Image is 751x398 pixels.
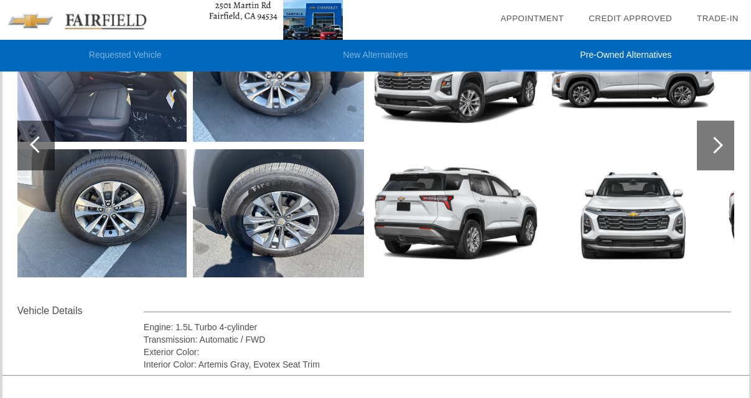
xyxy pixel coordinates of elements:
[500,14,564,23] a: Appointment
[589,14,672,23] a: Credit Approved
[144,358,732,371] div: Interior Color: Artemis Gray, Evotex Seat Trim
[144,333,732,346] div: Transmission: Automatic / FWD
[250,40,500,72] li: New Alternatives
[16,149,187,277] img: 19.jpg
[144,321,732,333] div: Engine: 1.5L Turbo 4-cylinder
[501,40,751,72] li: Pre-Owned Alternatives
[144,346,732,358] div: Exterior Color:
[370,149,541,277] img: 2025chs151951570_1280_02.png
[193,149,364,277] img: 21.jpg
[548,149,719,277] img: 2025chs151951572_1280_05.png
[17,303,144,318] div: Vehicle Details
[697,14,739,23] a: Trade-In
